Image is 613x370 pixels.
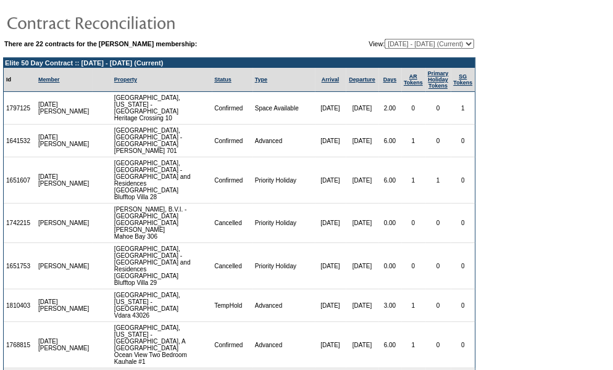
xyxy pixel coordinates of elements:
[378,125,401,157] td: 6.00
[252,125,315,157] td: Advanced
[401,125,425,157] td: 1
[36,125,92,157] td: [DATE][PERSON_NAME]
[451,157,475,203] td: 0
[315,203,346,243] td: [DATE]
[36,157,92,203] td: [DATE][PERSON_NAME]
[378,322,401,368] td: 6.00
[112,125,212,157] td: [GEOGRAPHIC_DATA], [GEOGRAPHIC_DATA] - [GEOGRAPHIC_DATA] [PERSON_NAME] 701
[401,203,425,243] td: 0
[112,203,212,243] td: [PERSON_NAME], B.V.I. - [GEOGRAPHIC_DATA] [GEOGRAPHIC_DATA][PERSON_NAME] Mahoe Bay 306
[112,157,212,203] td: [GEOGRAPHIC_DATA], [GEOGRAPHIC_DATA] - [GEOGRAPHIC_DATA] and Residences [GEOGRAPHIC_DATA] Bluffto...
[315,125,346,157] td: [DATE]
[425,157,451,203] td: 1
[4,157,36,203] td: 1651607
[36,322,92,368] td: [DATE][PERSON_NAME]
[401,157,425,203] td: 1
[252,92,315,125] td: Space Available
[212,289,252,322] td: TempHold
[378,203,401,243] td: 0.00
[36,92,92,125] td: [DATE][PERSON_NAME]
[378,243,401,289] td: 0.00
[112,243,212,289] td: [GEOGRAPHIC_DATA], [GEOGRAPHIC_DATA] - [GEOGRAPHIC_DATA] and Residences [GEOGRAPHIC_DATA] Bluffto...
[346,243,378,289] td: [DATE]
[346,322,378,368] td: [DATE]
[401,289,425,322] td: 1
[36,243,92,289] td: [PERSON_NAME]
[4,92,36,125] td: 1797125
[346,203,378,243] td: [DATE]
[315,243,346,289] td: [DATE]
[4,289,36,322] td: 1810403
[212,92,252,125] td: Confirmed
[315,322,346,368] td: [DATE]
[214,76,231,83] a: Status
[378,157,401,203] td: 6.00
[425,289,451,322] td: 0
[349,76,375,83] a: Departure
[212,203,252,243] td: Cancelled
[425,322,451,368] td: 0
[212,157,252,203] td: Confirmed
[425,125,451,157] td: 0
[346,125,378,157] td: [DATE]
[4,125,36,157] td: 1641532
[346,92,378,125] td: [DATE]
[451,243,475,289] td: 0
[114,76,137,83] a: Property
[38,76,60,83] a: Member
[401,243,425,289] td: 0
[6,10,253,35] img: pgTtlContractReconciliation.gif
[36,203,92,243] td: [PERSON_NAME]
[451,203,475,243] td: 0
[315,289,346,322] td: [DATE]
[425,92,451,125] td: 0
[451,125,475,157] td: 0
[401,322,425,368] td: 1
[378,289,401,322] td: 3.00
[321,76,339,83] a: Arrival
[404,73,423,86] a: ARTokens
[212,243,252,289] td: Cancelled
[112,289,212,322] td: [GEOGRAPHIC_DATA], [US_STATE] - [GEOGRAPHIC_DATA] Vdara 43026
[252,289,315,322] td: Advanced
[255,76,267,83] a: Type
[451,322,475,368] td: 0
[425,243,451,289] td: 0
[4,40,197,47] b: There are 22 contracts for the [PERSON_NAME] membership:
[315,157,346,203] td: [DATE]
[212,322,252,368] td: Confirmed
[346,157,378,203] td: [DATE]
[308,39,474,49] td: View:
[112,322,212,368] td: [GEOGRAPHIC_DATA], [US_STATE] - [GEOGRAPHIC_DATA], A [GEOGRAPHIC_DATA] Ocean View Two Bedroom Kau...
[4,322,36,368] td: 1768815
[315,92,346,125] td: [DATE]
[252,322,315,368] td: Advanced
[252,243,315,289] td: Priority Holiday
[383,76,396,83] a: Days
[4,203,36,243] td: 1742215
[401,92,425,125] td: 0
[378,92,401,125] td: 2.00
[212,125,252,157] td: Confirmed
[252,157,315,203] td: Priority Holiday
[252,203,315,243] td: Priority Holiday
[4,58,475,68] td: Elite 50 Day Contract :: [DATE] - [DATE] (Current)
[428,70,449,89] a: Primary HolidayTokens
[4,243,36,289] td: 1651753
[112,92,212,125] td: [GEOGRAPHIC_DATA], [US_STATE] - [GEOGRAPHIC_DATA] Heritage Crossing 10
[451,289,475,322] td: 0
[425,203,451,243] td: 0
[36,289,92,322] td: [DATE][PERSON_NAME]
[4,68,36,92] td: Id
[346,289,378,322] td: [DATE]
[453,73,472,86] a: SGTokens
[451,92,475,125] td: 1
